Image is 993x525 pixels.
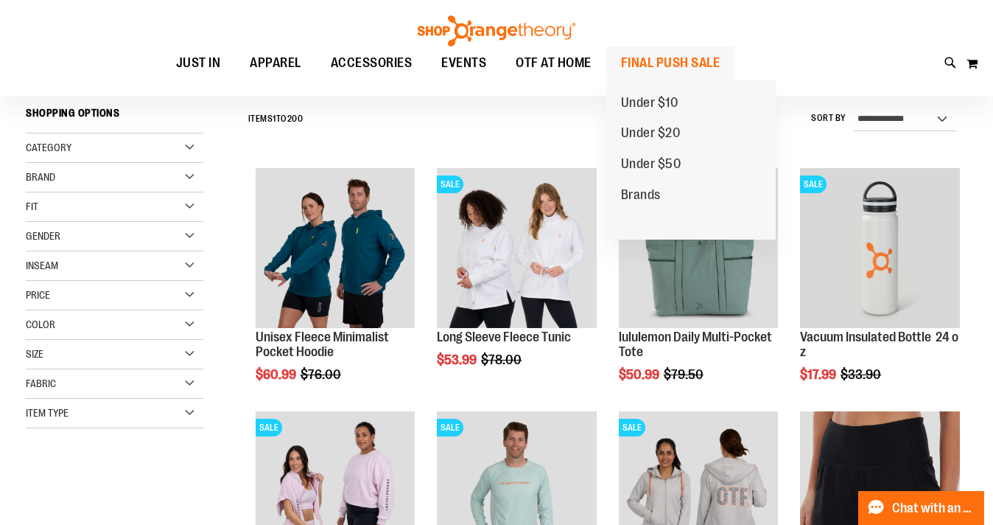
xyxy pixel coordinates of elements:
span: Brand [26,171,55,183]
span: 200 [287,114,303,124]
span: ACCESSORIES [331,46,413,80]
span: $79.50 [664,367,706,382]
label: Sort By [811,112,846,125]
h2: Items to [248,108,303,131]
span: $60.99 [256,367,298,382]
span: Chat with an Expert [892,501,975,515]
a: Unisex Fleece Minimalist Pocket Hoodie [256,168,415,330]
div: product [429,161,604,404]
img: lululemon Daily Multi-Pocket Tote [619,168,779,328]
span: Gender [26,230,60,242]
span: Brands [621,187,661,206]
span: 1 [273,114,276,124]
span: Fit [26,201,38,212]
span: Size [26,348,43,360]
span: Fabric [26,378,56,389]
span: $78.00 [481,352,524,367]
strong: Shopping Options [26,100,203,133]
a: Unisex Fleece Minimalist Pocket Hoodie [256,330,389,359]
span: Color [26,319,55,330]
span: SALE [619,419,645,437]
span: OTF AT HOME [516,46,592,80]
a: lululemon Daily Multi-Pocket ToteSALE [619,168,779,330]
span: Item Type [26,407,69,419]
span: $53.99 [437,352,479,367]
div: product [611,161,786,419]
span: Under $20 [621,125,681,144]
span: $76.00 [301,367,343,382]
span: APPAREL [250,46,301,80]
img: Shop Orangetheory [415,15,578,46]
img: Product image for Fleece Long Sleeve [437,168,597,328]
span: EVENTS [441,46,486,80]
a: Vacuum Insulated Bottle 24 ozSALE [800,168,960,330]
span: Under $10 [621,95,678,114]
div: product [793,161,967,419]
img: Unisex Fleece Minimalist Pocket Hoodie [256,168,415,328]
span: SALE [256,419,282,437]
span: SALE [800,175,827,193]
img: Vacuum Insulated Bottle 24 oz [800,168,960,328]
span: SALE [437,175,463,193]
span: $17.99 [800,367,838,382]
a: Long Sleeve Fleece Tunic [437,330,571,344]
span: Under $50 [621,156,681,175]
span: JUST IN [176,46,221,80]
a: Product image for Fleece Long SleeveSALE [437,168,597,330]
span: SALE [437,419,463,437]
button: Chat with an Expert [858,491,985,525]
span: $33.90 [841,367,883,382]
a: lululemon Daily Multi-Pocket Tote [619,330,772,359]
span: FINAL PUSH SALE [621,46,720,80]
span: Category [26,142,71,153]
span: $50.99 [619,367,662,382]
span: Inseam [26,260,58,271]
a: Vacuum Insulated Bottle 24 oz [800,330,958,359]
div: product [248,161,423,419]
span: Price [26,289,50,301]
